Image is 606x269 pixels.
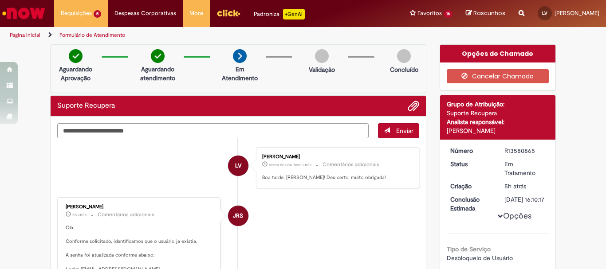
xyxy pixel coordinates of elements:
[136,65,179,82] p: Aguardando atendimento
[447,117,549,126] div: Analista responsável:
[466,9,505,18] a: Rascunhos
[228,206,248,226] div: Jackeline Renata Silva Dos Santos
[54,65,97,82] p: Aguardando Aprovação
[378,123,419,138] button: Enviar
[444,182,498,191] dt: Criação
[408,100,419,112] button: Adicionar anexos
[447,109,549,117] div: Suporte Recupera
[504,182,526,190] time: 30/09/2025 11:25:03
[444,195,498,213] dt: Conclusão Estimada
[444,160,498,168] dt: Status
[417,9,442,18] span: Favoritos
[233,49,247,63] img: arrow-next.png
[7,27,397,43] ul: Trilhas de página
[233,205,243,226] span: JRS
[59,31,125,39] a: Formulário de Atendimento
[504,182,546,191] div: 30/09/2025 11:25:03
[269,162,311,168] span: cerca de uma hora atrás
[262,174,410,181] p: Boa tarde, [PERSON_NAME]! Deu certo, muito obrigada!
[69,49,83,63] img: check-circle-green.png
[72,212,87,218] time: 30/09/2025 14:27:35
[114,9,176,18] span: Despesas Corporativas
[94,10,101,18] span: 5
[504,195,546,204] div: [DATE] 16:10:17
[61,9,92,18] span: Requisições
[57,123,369,138] textarea: Digite sua mensagem aqui...
[447,245,491,253] b: Tipo de Serviço
[390,65,418,74] p: Concluído
[66,204,213,210] div: [PERSON_NAME]
[444,146,498,155] dt: Número
[315,49,329,63] img: img-circle-grey.png
[216,6,240,19] img: click_logo_yellow_360x200.png
[10,31,40,39] a: Página inicial
[397,49,411,63] img: img-circle-grey.png
[504,146,546,155] div: R13580865
[151,49,165,63] img: check-circle-green.png
[440,45,556,62] div: Opções do Chamado
[473,9,505,17] span: Rascunhos
[254,9,305,19] div: Padroniza
[447,254,513,262] span: Desbloqueio de Usuário
[396,127,413,135] span: Enviar
[218,65,261,82] p: Em Atendimento
[555,9,599,17] span: [PERSON_NAME]
[72,212,87,218] span: 2h atrás
[504,160,546,177] div: Em Tratamento
[283,9,305,19] p: +GenAi
[262,154,410,160] div: [PERSON_NAME]
[269,162,311,168] time: 30/09/2025 15:12:46
[57,102,115,110] h2: Suporte Recupera Histórico de tíquete
[235,155,241,176] span: LV
[323,161,379,168] small: Comentários adicionais
[504,182,526,190] span: 5h atrás
[98,211,154,218] small: Comentários adicionais
[309,65,335,74] p: Validação
[444,10,453,18] span: 16
[1,4,47,22] img: ServiceNow
[447,100,549,109] div: Grupo de Atribuição:
[447,126,549,135] div: [PERSON_NAME]
[542,10,547,16] span: LV
[189,9,203,18] span: More
[228,156,248,176] div: Larissa Camurca Vieira
[447,69,549,83] button: Cancelar Chamado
